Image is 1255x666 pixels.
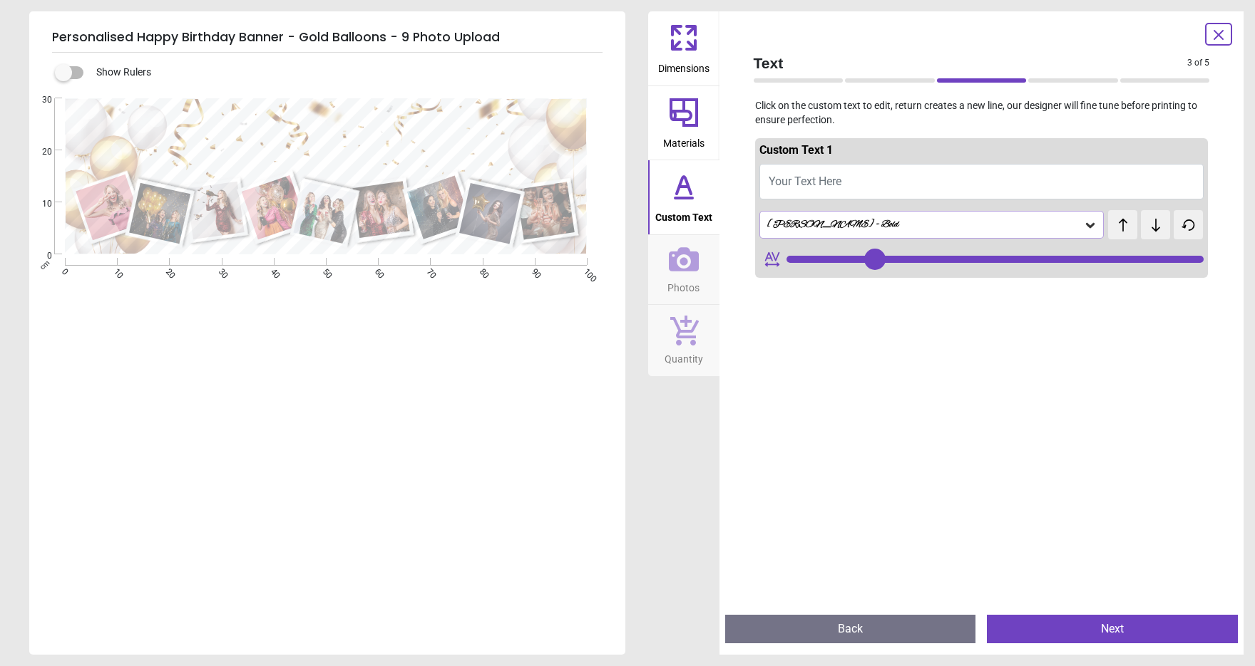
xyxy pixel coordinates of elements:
[1187,57,1209,69] span: 3 of 5
[25,94,52,106] span: 30
[648,305,719,376] button: Quantity
[665,345,703,367] span: Quantity
[759,143,833,157] span: Custom Text 1
[63,64,625,81] div: Show Rulers
[648,235,719,305] button: Photos
[754,53,1188,73] span: Text
[742,99,1221,127] p: Click on the custom text to edit, return creates a new line, our designer will fine tune before p...
[663,130,705,151] span: Materials
[987,615,1238,643] button: Next
[648,86,719,160] button: Materials
[25,146,52,158] span: 20
[667,274,700,296] span: Photos
[766,219,1084,231] div: [PERSON_NAME] - Bold
[658,55,710,76] span: Dimensions
[25,250,52,262] span: 0
[769,175,841,188] span: Your Text Here
[655,204,712,225] span: Custom Text
[725,615,976,643] button: Back
[648,160,719,234] button: Custom Text
[25,198,52,210] span: 10
[648,11,719,85] button: Dimensions
[52,23,603,53] h5: Personalised Happy Birthday Banner - Gold Balloons - 9 Photo Upload
[759,164,1204,199] button: Your Text Here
